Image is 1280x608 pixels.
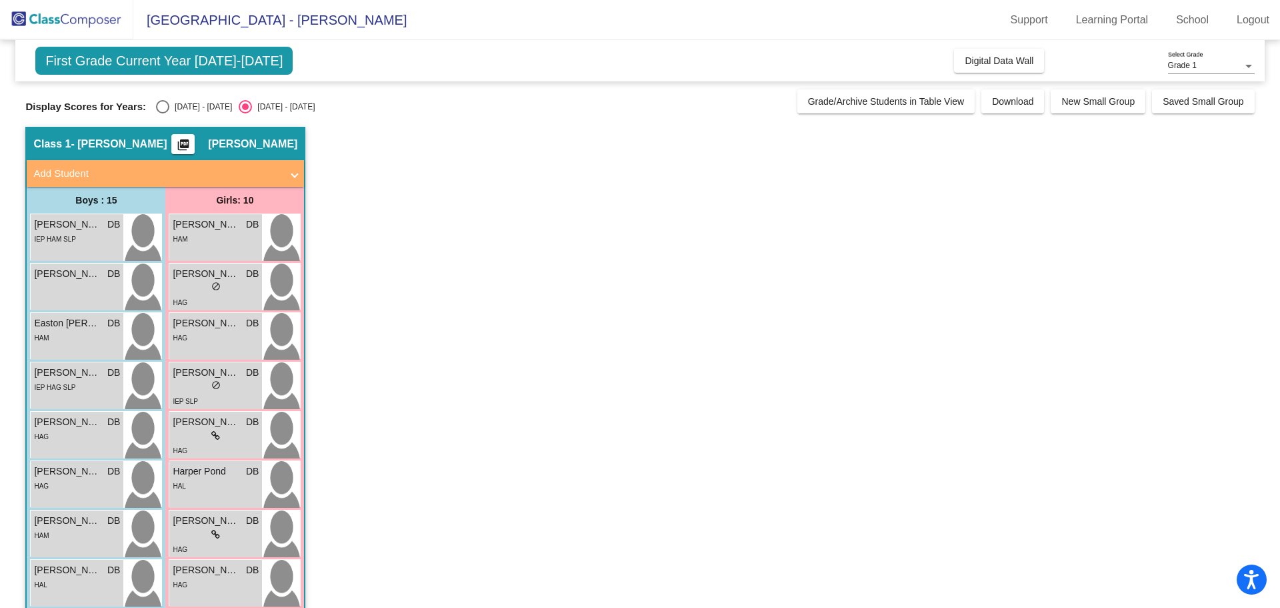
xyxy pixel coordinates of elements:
[173,366,239,380] span: [PERSON_NAME]
[211,282,221,291] span: do_not_disturb_alt
[33,166,281,182] mat-panel-title: Add Student
[156,100,315,113] mat-radio-group: Select an option
[34,563,101,577] span: [PERSON_NAME] [PERSON_NAME]
[165,187,304,214] div: Girls: 10
[33,137,71,151] span: Class 1
[173,546,187,553] span: HAG
[173,299,187,306] span: HAG
[71,137,167,151] span: - [PERSON_NAME]
[34,433,49,440] span: HAG
[992,96,1033,107] span: Download
[965,55,1033,66] span: Digital Data Wall
[173,563,239,577] span: [PERSON_NAME]
[173,218,239,232] span: [PERSON_NAME]
[27,160,304,187] mat-expansion-panel-header: Add Student
[1152,89,1254,113] button: Saved Small Group
[34,334,49,342] span: HAM
[1065,9,1159,31] a: Learning Portal
[246,514,259,528] span: DB
[34,532,49,539] span: HAM
[34,483,49,490] span: HAG
[107,267,120,281] span: DB
[173,334,187,342] span: HAG
[981,89,1044,113] button: Download
[246,465,259,479] span: DB
[34,514,101,528] span: [PERSON_NAME]
[107,465,120,479] span: DB
[246,366,259,380] span: DB
[169,101,232,113] div: [DATE] - [DATE]
[107,316,120,330] span: DB
[173,267,239,281] span: [PERSON_NAME]
[173,465,239,479] span: Harper Pond
[107,563,120,577] span: DB
[34,267,101,281] span: [PERSON_NAME]
[173,447,187,454] span: HAG
[1061,96,1135,107] span: New Small Group
[175,138,191,157] mat-icon: picture_as_pdf
[246,415,259,429] span: DB
[34,581,47,589] span: HAL
[107,514,120,528] span: DB
[107,415,120,429] span: DB
[246,563,259,577] span: DB
[25,101,146,113] span: Display Scores for Years:
[808,96,965,107] span: Grade/Archive Students in Table View
[252,101,315,113] div: [DATE] - [DATE]
[246,316,259,330] span: DB
[173,581,187,589] span: HAG
[173,483,185,490] span: HAL
[34,236,76,243] span: IEP HAM SLP
[34,465,101,479] span: [PERSON_NAME]
[1163,96,1243,107] span: Saved Small Group
[173,514,239,528] span: [PERSON_NAME]
[246,218,259,232] span: DB
[1168,61,1197,70] span: Grade 1
[133,9,407,31] span: [GEOGRAPHIC_DATA] - [PERSON_NAME]
[171,134,195,154] button: Print Students Details
[35,47,293,75] span: First Grade Current Year [DATE]-[DATE]
[1226,9,1280,31] a: Logout
[173,316,239,330] span: [PERSON_NAME]
[1165,9,1219,31] a: School
[34,218,101,232] span: [PERSON_NAME]
[27,187,165,214] div: Boys : 15
[34,366,101,380] span: [PERSON_NAME]
[797,89,975,113] button: Grade/Archive Students in Table View
[34,316,101,330] span: Easton [PERSON_NAME]
[34,384,75,391] span: IEP HAG SLP
[34,415,101,429] span: [PERSON_NAME]
[954,49,1044,73] button: Digital Data Wall
[246,267,259,281] span: DB
[173,236,187,243] span: HAM
[211,380,221,390] span: do_not_disturb_alt
[107,366,120,380] span: DB
[1051,89,1145,113] button: New Small Group
[173,415,239,429] span: [PERSON_NAME]
[208,137,297,151] span: [PERSON_NAME]
[107,218,120,232] span: DB
[1000,9,1059,31] a: Support
[173,398,198,405] span: IEP SLP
